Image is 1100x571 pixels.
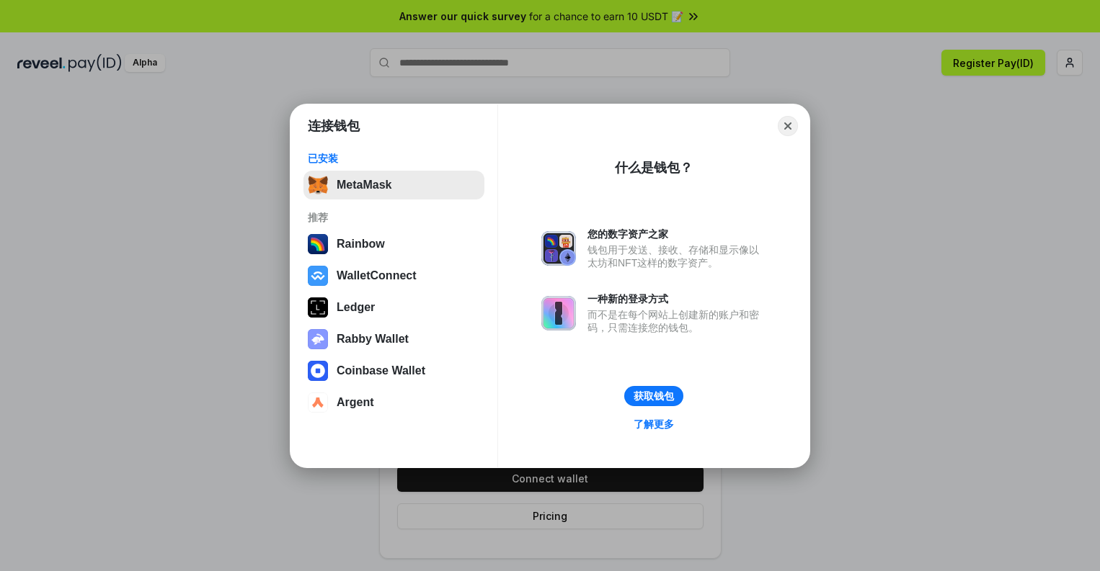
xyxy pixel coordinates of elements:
h1: 连接钱包 [308,117,360,135]
img: svg+xml,%3Csvg%20xmlns%3D%22http%3A%2F%2Fwww.w3.org%2F2000%2Fsvg%22%20fill%3D%22none%22%20viewBox... [541,296,576,331]
div: 推荐 [308,211,480,224]
img: svg+xml,%3Csvg%20xmlns%3D%22http%3A%2F%2Fwww.w3.org%2F2000%2Fsvg%22%20width%3D%2228%22%20height%3... [308,297,328,318]
img: svg+xml,%3Csvg%20fill%3D%22none%22%20height%3D%2233%22%20viewBox%3D%220%200%2035%2033%22%20width%... [308,175,328,195]
div: MetaMask [337,179,391,192]
button: 获取钱包 [624,386,683,406]
button: MetaMask [303,171,484,199]
button: Rabby Wallet [303,325,484,354]
div: 获取钱包 [634,390,674,403]
img: svg+xml,%3Csvg%20width%3D%2228%22%20height%3D%2228%22%20viewBox%3D%220%200%2028%2028%22%20fill%3D... [308,266,328,286]
button: Ledger [303,293,484,322]
div: 而不是在每个网站上创建新的账户和密码，只需连接您的钱包。 [587,308,766,334]
button: Close [778,116,798,136]
div: 钱包用于发送、接收、存储和显示像以太坊和NFT这样的数字资产。 [587,243,766,269]
div: 一种新的登录方式 [587,292,766,305]
div: Rainbow [337,238,385,251]
div: Ledger [337,301,375,314]
div: 已安装 [308,152,480,165]
img: svg+xml,%3Csvg%20width%3D%22120%22%20height%3D%22120%22%20viewBox%3D%220%200%20120%20120%22%20fil... [308,234,328,254]
a: 了解更多 [625,415,683,433]
div: 了解更多 [634,418,674,431]
button: Argent [303,388,484,417]
button: WalletConnect [303,261,484,290]
button: Coinbase Wallet [303,356,484,385]
img: svg+xml,%3Csvg%20xmlns%3D%22http%3A%2F%2Fwww.w3.org%2F2000%2Fsvg%22%20fill%3D%22none%22%20viewBox... [541,231,576,266]
div: Rabby Wallet [337,333,409,346]
div: Argent [337,396,374,409]
img: svg+xml,%3Csvg%20width%3D%2228%22%20height%3D%2228%22%20viewBox%3D%220%200%2028%2028%22%20fill%3D... [308,361,328,381]
img: svg+xml,%3Csvg%20width%3D%2228%22%20height%3D%2228%22%20viewBox%3D%220%200%2028%2028%22%20fill%3D... [308,392,328,413]
div: 什么是钱包？ [615,159,693,176]
img: svg+xml,%3Csvg%20xmlns%3D%22http%3A%2F%2Fwww.w3.org%2F2000%2Fsvg%22%20fill%3D%22none%22%20viewBox... [308,329,328,349]
div: WalletConnect [337,269,417,282]
div: 您的数字资产之家 [587,228,766,240]
button: Rainbow [303,230,484,258]
div: Coinbase Wallet [337,364,425,377]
